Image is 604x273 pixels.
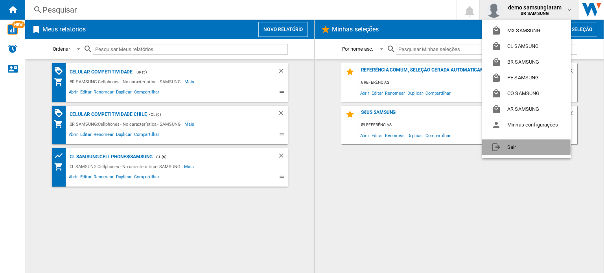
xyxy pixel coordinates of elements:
[482,86,571,101] button: CO SAMSUNG
[482,139,571,155] button: Sair
[482,38,571,54] button: CL SAMSUNG
[482,101,571,117] button: AR SAMSUNG
[482,54,571,70] button: BR SAMSUNG
[482,23,571,38] button: MX SAMSUNG
[482,70,571,86] button: PE SAMSUNG
[482,117,571,133] button: Minhas configurações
